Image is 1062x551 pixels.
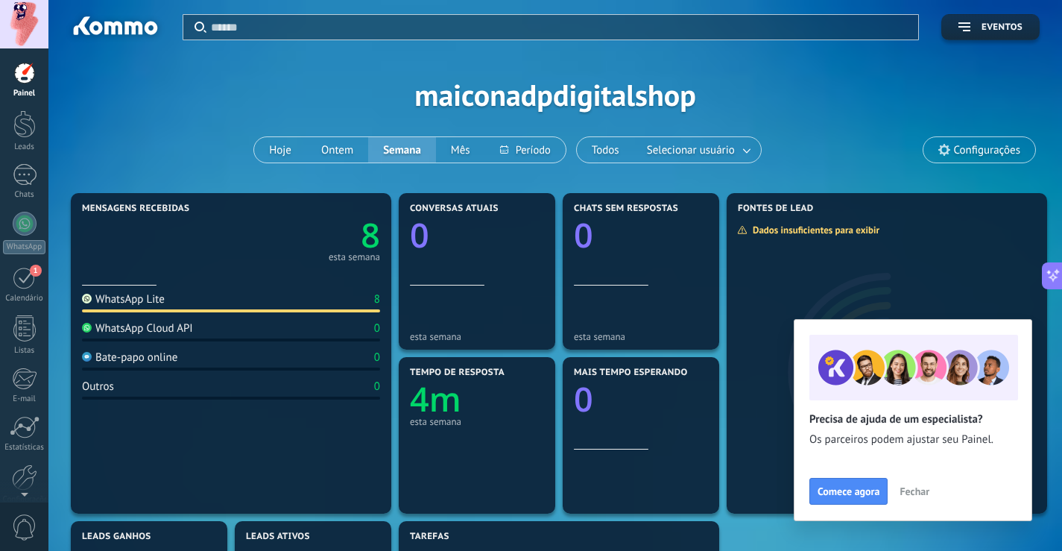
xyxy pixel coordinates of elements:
span: Mais tempo esperando [574,368,688,378]
div: Outros [82,380,114,394]
span: Chats sem respostas [574,204,678,214]
span: Configurações [954,144,1020,157]
div: WhatsApp Cloud API [82,321,193,336]
div: Listas [3,346,46,356]
h2: Precisa de ajuda de um especialista? [809,412,1017,426]
img: WhatsApp Lite [82,294,92,303]
text: 8 [361,212,380,258]
div: WhatsApp Lite [82,292,165,306]
button: Selecionar usuário [634,137,761,163]
button: Mês [436,137,485,163]
img: Bate-papo online [82,352,92,362]
button: Período [485,137,566,163]
div: 8 [374,292,380,306]
div: 0 [374,350,380,365]
span: Eventos [982,22,1023,33]
div: WhatsApp [3,240,45,254]
span: Fechar [900,486,929,497]
span: Leads ativos [246,532,310,542]
div: esta semana [574,331,708,342]
div: esta semana [410,331,544,342]
div: Painel [3,89,46,98]
div: 0 [374,321,380,336]
div: Calendário [3,294,46,303]
div: esta semana [329,254,380,261]
div: Estatísticas [3,443,46,453]
span: Tempo de resposta [410,368,505,378]
span: Mensagens recebidas [82,204,189,214]
div: Dados insuficientes para exibir [737,224,890,236]
span: 1 [30,265,42,277]
span: Os parceiros podem ajustar seu Painel. [809,432,1017,447]
div: E-mail [3,394,46,404]
button: Ontem [306,137,368,163]
button: Hoje [254,137,306,163]
div: 0 [374,380,380,394]
span: Tarefas [410,532,449,542]
div: Bate-papo online [82,350,177,365]
span: Selecionar usuário [644,140,738,160]
button: Todos [577,137,634,163]
span: Conversas atuais [410,204,499,214]
button: Eventos [941,14,1040,40]
img: WhatsApp Cloud API [82,323,92,333]
span: Comece agora [818,486,879,497]
div: esta semana [410,416,544,427]
button: Comece agora [809,478,888,505]
a: 8 [231,212,380,258]
text: 4m [410,377,461,422]
div: Leads [3,142,46,152]
text: 0 [410,212,429,258]
span: Leads ganhos [82,532,151,542]
span: Fontes de lead [738,204,814,214]
text: 0 [574,212,593,258]
div: Chats [3,190,46,200]
button: Fechar [893,480,936,503]
text: 0 [574,377,593,422]
button: Semana [368,137,436,163]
